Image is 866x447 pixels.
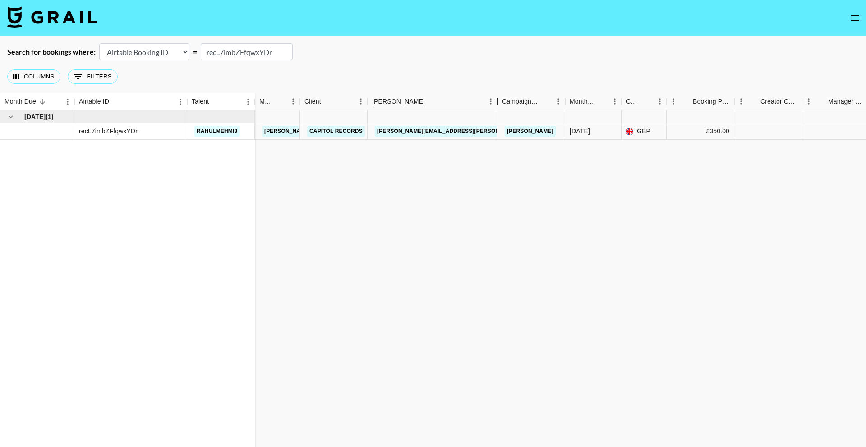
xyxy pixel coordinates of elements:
[815,95,828,108] button: Sort
[304,93,321,110] div: Client
[828,93,865,110] div: Manager Commmission Override
[74,93,187,110] div: Airtable ID
[354,95,368,108] button: Menu
[24,112,46,121] span: [DATE]
[425,95,438,108] button: Sort
[209,96,221,108] button: Sort
[539,95,552,108] button: Sort
[68,69,118,84] button: Show filters
[748,95,760,108] button: Sort
[565,93,622,110] div: Month Due
[7,69,60,84] button: Select columns
[46,112,54,121] span: ( 1 )
[570,127,590,136] div: Aug '25
[734,93,802,110] div: Creator Commmission Override
[174,95,187,109] button: Menu
[372,93,425,110] div: [PERSON_NAME]
[194,126,240,137] a: rahulmehmi3
[505,126,556,137] a: [PERSON_NAME]
[192,93,209,110] div: Talent
[802,95,815,108] button: Menu
[640,95,653,108] button: Sort
[255,93,300,110] div: Manager
[79,127,138,136] div: recL7imbZFfqwxYDr
[300,93,368,110] div: Client
[608,95,622,108] button: Menu
[552,95,565,108] button: Menu
[693,93,730,110] div: Booking Price
[241,95,255,109] button: Menu
[7,6,97,28] img: Grail Talent
[667,95,680,108] button: Menu
[307,126,365,137] a: Capitol Records
[680,95,693,108] button: Sort
[5,93,36,110] div: Month Due
[570,93,595,110] div: Month Due
[760,93,797,110] div: Creator Commmission Override
[7,47,96,56] div: Search for bookings where:
[375,126,568,137] a: [PERSON_NAME][EMAIL_ADDRESS][PERSON_NAME][DOMAIN_NAME]
[193,47,197,56] div: =
[622,93,667,110] div: Currency
[262,126,409,137] a: [PERSON_NAME][EMAIL_ADDRESS][DOMAIN_NAME]
[321,95,334,108] button: Sort
[259,93,274,110] div: Manager
[595,95,608,108] button: Sort
[846,9,864,27] button: open drawer
[61,95,74,109] button: Menu
[187,93,255,110] div: Talent
[79,93,109,110] div: Airtable ID
[36,96,49,108] button: Sort
[622,123,667,140] div: GBP
[667,93,734,110] div: Booking Price
[706,127,729,136] div: £350.00
[274,95,286,108] button: Sort
[497,93,565,110] div: Campaign (Type)
[484,95,497,108] button: Menu
[653,95,667,108] button: Menu
[626,93,640,110] div: Currency
[734,95,748,108] button: Menu
[5,110,17,123] button: hide children
[368,93,497,110] div: Booker
[286,95,300,108] button: Menu
[109,96,122,108] button: Sort
[502,93,539,110] div: Campaign (Type)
